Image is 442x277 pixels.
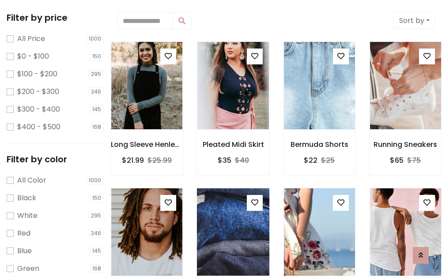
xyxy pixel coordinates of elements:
h6: Pleated Midi Skirt [197,140,269,149]
span: 295 [89,70,104,79]
span: 295 [89,211,104,220]
del: $25 [321,155,335,165]
span: 1000 [87,176,104,185]
h5: Filter by color [7,154,104,165]
label: $400 - $500 [17,122,60,132]
del: $40 [235,155,249,165]
h5: Filter by price [7,12,104,23]
label: All Color [17,175,46,186]
del: $75 [407,155,421,165]
label: $300 - $400 [17,104,60,115]
h6: Running Sneakers [370,140,442,149]
label: White [17,210,38,221]
label: Green [17,263,39,274]
span: 145 [90,247,104,255]
label: $0 - $100 [17,51,49,62]
h6: $35 [218,156,231,165]
del: $25.99 [147,155,172,165]
h6: Bermuda Shorts [283,140,355,149]
h6: Long Sleeve Henley T-Shirt [111,140,183,149]
span: 168 [90,264,104,273]
span: 1000 [87,34,104,43]
label: $100 - $200 [17,69,57,79]
label: Red [17,228,30,239]
span: 246 [89,87,104,96]
span: 168 [90,123,104,131]
span: 246 [89,229,104,238]
label: $200 - $300 [17,86,59,97]
span: 145 [90,105,104,114]
span: 150 [90,52,104,61]
h6: $65 [390,156,404,165]
label: Black [17,193,36,203]
label: All Price [17,34,45,44]
h6: $22 [304,156,317,165]
button: Sort by [393,12,435,29]
label: Blue [17,246,32,256]
span: 150 [90,194,104,202]
h6: $21.99 [122,156,144,165]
